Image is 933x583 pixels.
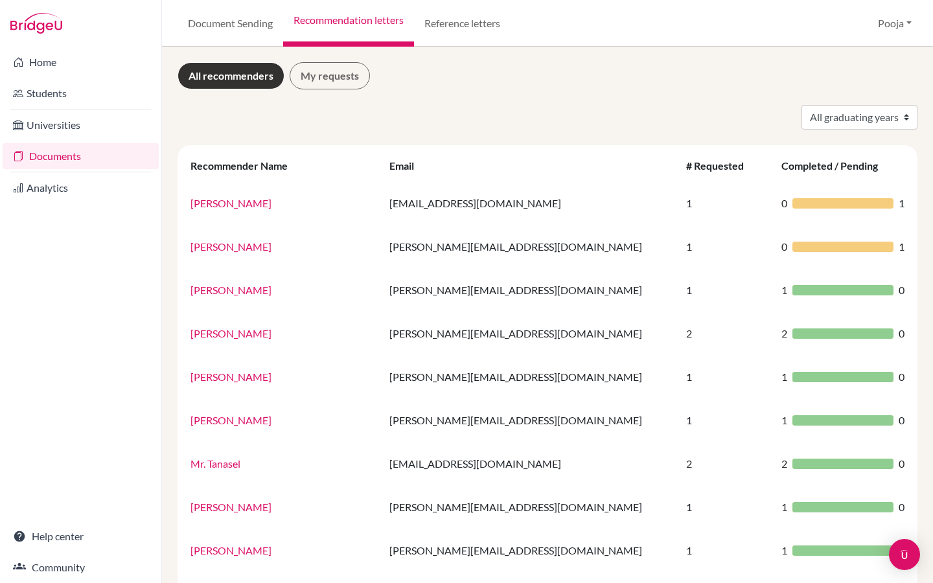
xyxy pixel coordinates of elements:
[678,312,774,355] td: 2
[678,268,774,312] td: 1
[190,327,271,339] a: [PERSON_NAME]
[781,196,787,211] span: 0
[190,197,271,209] a: [PERSON_NAME]
[899,282,904,298] span: 0
[382,529,678,572] td: [PERSON_NAME][EMAIL_ADDRESS][DOMAIN_NAME]
[678,355,774,398] td: 1
[190,159,301,172] div: Recommender Name
[190,544,271,556] a: [PERSON_NAME]
[190,240,271,253] a: [PERSON_NAME]
[382,485,678,529] td: [PERSON_NAME][EMAIL_ADDRESS][DOMAIN_NAME]
[781,239,787,255] span: 0
[190,371,271,383] a: [PERSON_NAME]
[678,225,774,268] td: 1
[678,181,774,225] td: 1
[899,456,904,472] span: 0
[781,456,787,472] span: 2
[3,143,159,169] a: Documents
[10,13,62,34] img: Bridge-U
[190,501,271,513] a: [PERSON_NAME]
[781,282,787,298] span: 1
[899,499,904,515] span: 0
[382,225,678,268] td: [PERSON_NAME][EMAIL_ADDRESS][DOMAIN_NAME]
[899,413,904,428] span: 0
[382,398,678,442] td: [PERSON_NAME][EMAIL_ADDRESS][DOMAIN_NAME]
[899,196,904,211] span: 1
[3,112,159,138] a: Universities
[190,457,240,470] a: Mr. Tanasel
[781,326,787,341] span: 2
[899,326,904,341] span: 0
[678,529,774,572] td: 1
[290,62,370,89] a: My requests
[686,159,757,172] div: # Requested
[899,239,904,255] span: 1
[781,369,787,385] span: 1
[899,369,904,385] span: 0
[190,284,271,296] a: [PERSON_NAME]
[3,80,159,106] a: Students
[3,49,159,75] a: Home
[678,398,774,442] td: 1
[382,268,678,312] td: [PERSON_NAME][EMAIL_ADDRESS][DOMAIN_NAME]
[3,554,159,580] a: Community
[382,181,678,225] td: [EMAIL_ADDRESS][DOMAIN_NAME]
[382,355,678,398] td: [PERSON_NAME][EMAIL_ADDRESS][DOMAIN_NAME]
[781,159,891,172] div: Completed / Pending
[3,523,159,549] a: Help center
[389,159,427,172] div: Email
[781,499,787,515] span: 1
[678,442,774,485] td: 2
[190,414,271,426] a: [PERSON_NAME]
[178,62,284,89] a: All recommenders
[3,175,159,201] a: Analytics
[889,539,920,570] div: Open Intercom Messenger
[678,485,774,529] td: 1
[382,312,678,355] td: [PERSON_NAME][EMAIL_ADDRESS][DOMAIN_NAME]
[781,543,787,558] span: 1
[872,11,917,36] button: Pooja
[382,442,678,485] td: [EMAIL_ADDRESS][DOMAIN_NAME]
[781,413,787,428] span: 1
